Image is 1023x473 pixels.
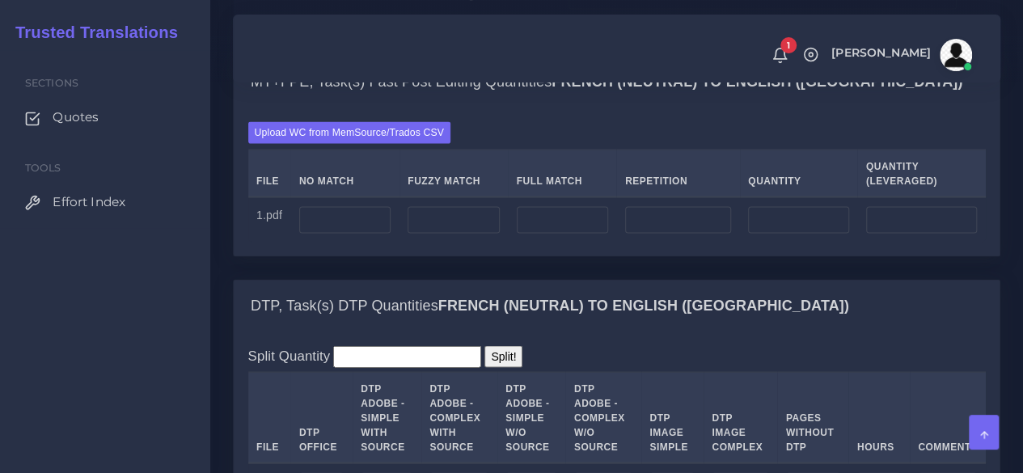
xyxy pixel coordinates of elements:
th: File [248,150,291,198]
th: No Match [290,150,399,198]
th: DTP Adobe - Simple With Source [353,373,421,464]
th: DTP Adobe - Simple W/O Source [497,373,566,464]
a: [PERSON_NAME]avatar [823,39,978,71]
div: MT+FPE, Task(s) Fast Post Editing QuantitiesFrench (neutral) TO English ([GEOGRAPHIC_DATA]) [234,108,1000,256]
label: Split Quantity [248,346,331,366]
span: Sections [25,77,78,89]
th: DTP Image Complex [704,373,777,464]
b: French (neutral) TO English ([GEOGRAPHIC_DATA]) [438,298,849,314]
a: Trusted Translations [4,19,178,46]
div: DTP, Task(s) DTP QuantitiesFrench (neutral) TO English ([GEOGRAPHIC_DATA]) [234,281,1000,332]
span: [PERSON_NAME] [831,47,931,58]
th: Quantity [740,150,858,198]
th: Repetition [616,150,739,198]
span: Quotes [53,108,99,126]
span: Effort Index [53,193,125,211]
h2: Trusted Translations [4,23,178,42]
th: Quantity (Leveraged) [857,150,985,198]
img: avatar [940,39,972,71]
h4: DTP, Task(s) DTP Quantities [251,298,849,315]
span: Tools [25,162,61,174]
th: DTP Adobe - Complex With Source [421,373,497,464]
th: DTP Adobe - Complex W/O Source [565,373,640,464]
th: DTP Office [290,373,352,464]
th: Hours [848,373,909,464]
td: 1.pdf [248,197,291,243]
th: Fuzzy Match [399,150,508,198]
b: French (neutral) TO English ([GEOGRAPHIC_DATA]) [552,74,962,90]
th: DTP Image Simple [641,373,704,464]
th: Pages Without DTP [777,373,848,464]
label: Upload WC from MemSource/Trados CSV [248,122,451,144]
input: Split! [484,346,522,368]
th: Full Match [508,150,616,198]
th: Comment [910,373,986,464]
span: 1 [780,37,797,53]
a: Effort Index [12,185,198,219]
a: 1 [766,46,794,64]
th: File [248,373,291,464]
a: Quotes [12,100,198,134]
